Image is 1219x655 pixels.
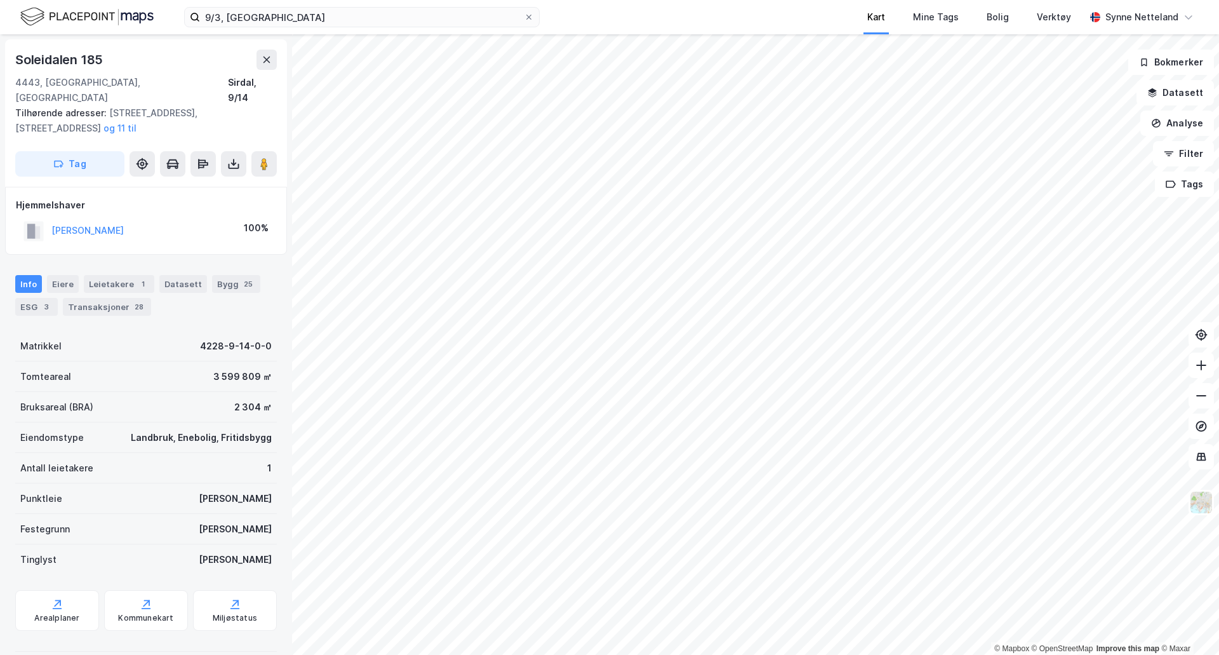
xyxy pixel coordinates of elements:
div: ESG [15,298,58,316]
div: Antall leietakere [20,461,93,476]
div: Arealplaner [34,613,79,623]
div: Kart [867,10,885,25]
span: Tilhørende adresser: [15,107,109,118]
div: Landbruk, Enebolig, Fritidsbygg [131,430,272,445]
div: Bygg [212,275,260,293]
button: Datasett [1136,80,1214,105]
div: Punktleie [20,491,62,506]
div: 4228-9-14-0-0 [200,339,272,354]
div: [STREET_ADDRESS], [STREET_ADDRESS] [15,105,267,136]
div: Sirdal, 9/14 [228,75,277,105]
div: Festegrunn [20,522,70,537]
div: Leietakere [84,275,154,293]
button: Tags [1155,172,1214,197]
div: Tomteareal [20,369,71,384]
div: Hjemmelshaver [16,198,276,213]
a: OpenStreetMap [1032,644,1093,653]
iframe: Chat Widget [1156,594,1219,655]
div: Matrikkel [20,339,62,354]
div: 3 [40,300,53,313]
div: Kontrollprogram for chat [1156,594,1219,655]
div: Bolig [987,10,1009,25]
div: 25 [241,278,255,290]
a: Improve this map [1096,644,1159,653]
div: Bruksareal (BRA) [20,400,93,415]
div: 3 599 809 ㎡ [213,369,272,384]
div: Mine Tags [913,10,959,25]
div: Synne Netteland [1105,10,1178,25]
div: 4443, [GEOGRAPHIC_DATA], [GEOGRAPHIC_DATA] [15,75,228,105]
button: Bokmerker [1128,50,1214,75]
div: Tinglyst [20,552,57,567]
div: Eiere [47,275,79,293]
div: [PERSON_NAME] [199,552,272,567]
div: [PERSON_NAME] [199,491,272,506]
div: Transaksjoner [63,298,151,316]
div: 1 [267,461,272,476]
div: Info [15,275,42,293]
button: Analyse [1140,111,1214,136]
img: logo.f888ab2527a4732fd821a326f86c7f29.svg [20,6,154,28]
div: 100% [244,220,269,236]
div: Verktøy [1037,10,1071,25]
div: Soleidalen 185 [15,50,105,70]
div: [PERSON_NAME] [199,522,272,537]
div: Kommunekart [118,613,173,623]
div: 28 [132,300,146,313]
button: Filter [1153,141,1214,166]
a: Mapbox [994,644,1029,653]
div: Eiendomstype [20,430,84,445]
div: 1 [137,278,149,290]
div: Miljøstatus [213,613,257,623]
input: Søk på adresse, matrikkel, gårdeiere, leietakere eller personer [200,8,524,27]
div: 2 304 ㎡ [234,400,272,415]
img: Z [1189,490,1213,515]
div: Datasett [159,275,207,293]
button: Tag [15,151,124,177]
